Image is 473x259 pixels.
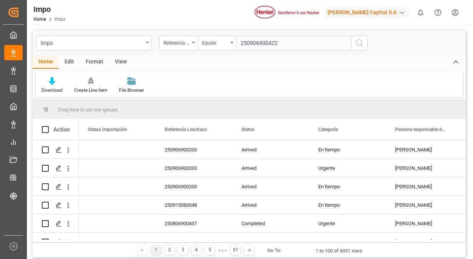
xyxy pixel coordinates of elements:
div: [PERSON_NAME] [386,141,463,159]
span: Status [241,127,255,132]
span: Persona responsable de la importacion [395,127,447,132]
div: [PERSON_NAME] [386,214,463,232]
div: Arrived [232,233,309,251]
div: Press SPACE to select this row. [33,214,79,233]
div: 250906900200 [155,141,232,159]
div: Action [53,126,70,133]
div: [PERSON_NAME] [386,196,463,214]
div: En tiempo [309,233,386,251]
div: Download [41,87,63,94]
div: 3 [178,245,188,255]
div: Create Line item [74,87,107,94]
div: Press SPACE to select this row. [33,141,79,159]
span: Referencia Leschaco [165,127,207,132]
button: search button [351,36,367,50]
div: 61 [231,245,240,255]
div: ● ● ● [218,247,227,253]
div: Completed [232,214,309,232]
button: open menu [36,36,152,50]
div: View [109,56,132,69]
div: 1 [151,245,161,255]
div: 250806900437 [155,214,232,232]
div: Go To: [267,247,281,254]
div: En tiempo [309,141,386,159]
div: Press SPACE to select this row. [33,196,79,214]
div: 2 [165,245,174,255]
span: Categoría [318,127,338,132]
div: 250906900200 [155,159,232,177]
div: Impo [41,38,143,47]
div: Arrived [232,178,309,196]
button: Help Center [429,4,447,21]
div: Press SPACE to select this row. [33,233,79,251]
a: Home [33,17,46,22]
div: Press SPACE to select this row. [33,178,79,196]
div: 250906900200 [155,178,232,196]
div: [PERSON_NAME] [386,233,463,251]
div: Home [33,56,59,69]
div: 4 [192,245,201,255]
div: Impo [33,3,65,15]
button: show 0 new notifications [412,4,429,21]
div: Press SPACE to select this row. [33,159,79,178]
div: Equals [202,38,228,46]
div: Arrived [232,196,309,214]
div: 5 [205,245,215,255]
div: Format [80,56,109,69]
div: Urgente [309,214,386,232]
div: Edit [59,56,80,69]
div: [PERSON_NAME] Capital S.A [324,7,409,18]
div: 250906900574 [155,233,232,251]
div: En tiempo [309,196,386,214]
img: Henkel%20logo.jpg_1689854090.jpg [255,6,319,19]
div: File Browser [119,87,144,94]
div: En tiempo [309,178,386,196]
div: 1 to 100 of 6051 rows [316,247,362,255]
button: [PERSON_NAME] Capital S.A [324,5,412,20]
button: open menu [159,36,198,50]
div: Urgente [309,159,386,177]
input: Type to search [236,36,351,50]
span: Status Importación [88,127,127,132]
button: open menu [198,36,236,50]
div: Arrived [232,159,309,177]
div: [PERSON_NAME] [386,159,463,177]
span: Drag here to set row groups [58,107,118,113]
div: 250915080048 [155,196,232,214]
div: Arrived [232,141,309,159]
div: [PERSON_NAME] [386,178,463,196]
div: Referencia Leschaco [164,38,190,46]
